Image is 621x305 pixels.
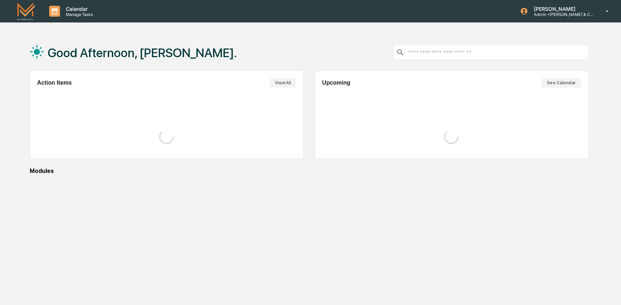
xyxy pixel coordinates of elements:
[30,168,588,174] div: Modules
[17,3,35,20] img: logo
[60,12,97,17] p: Manage Tasks
[542,78,581,88] button: See Calendar
[37,80,72,86] h2: Action Items
[528,12,595,17] p: Admin • [PERSON_NAME] & Co. - BD
[60,6,97,12] p: Calendar
[322,80,350,86] h2: Upcoming
[270,78,296,88] button: View All
[48,46,237,60] h1: Good Afternoon, [PERSON_NAME].
[528,6,595,12] p: [PERSON_NAME]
